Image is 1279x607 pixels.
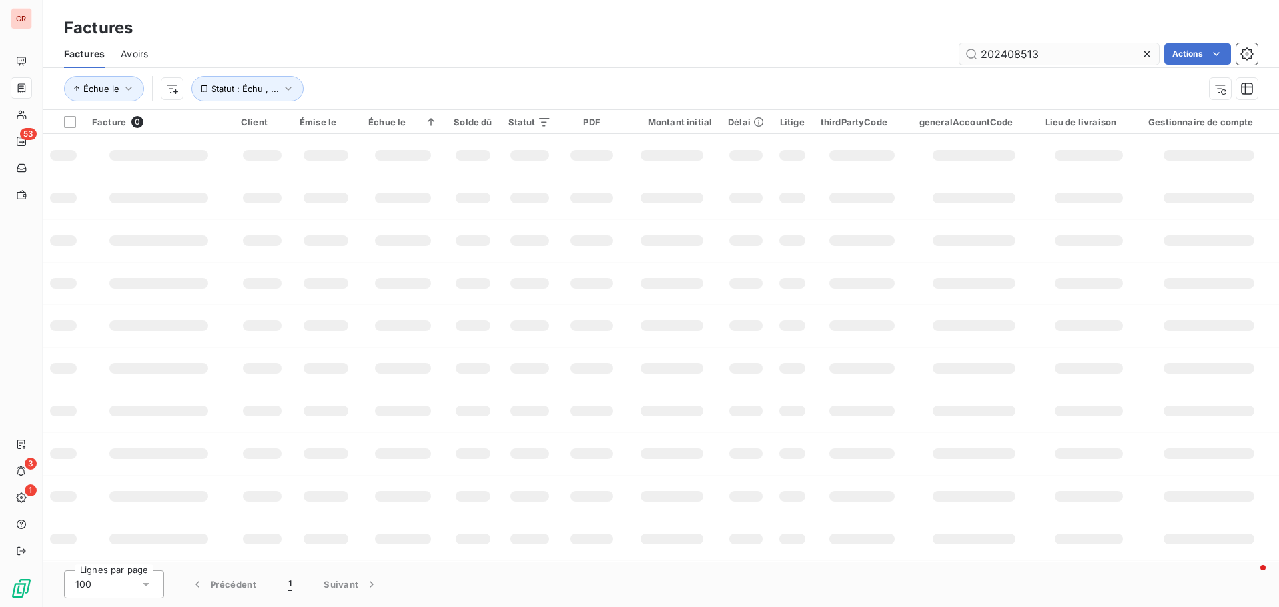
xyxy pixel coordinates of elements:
[368,117,438,127] div: Échue le
[1234,562,1266,594] iframe: Intercom live chat
[191,76,304,101] button: Statut : Échu , ...
[272,570,308,598] button: 1
[728,117,764,127] div: Délai
[64,16,133,40] h3: Factures
[64,76,144,101] button: Échue le
[25,484,37,496] span: 1
[211,83,279,94] span: Statut : Échu , ...
[308,570,394,598] button: Suivant
[780,117,805,127] div: Litige
[959,43,1159,65] input: Rechercher
[919,117,1029,127] div: generalAccountCode
[175,570,272,598] button: Précédent
[288,578,292,591] span: 1
[508,117,552,127] div: Statut
[75,578,91,591] span: 100
[131,116,143,128] span: 0
[92,117,126,127] span: Facture
[20,128,37,140] span: 53
[25,458,37,470] span: 3
[454,117,492,127] div: Solde dû
[1148,117,1269,127] div: Gestionnaire de compte
[300,117,352,127] div: Émise le
[83,83,119,94] span: Échue le
[64,47,105,61] span: Factures
[11,8,32,29] div: GR
[567,117,616,127] div: PDF
[11,578,32,599] img: Logo LeanPay
[1164,43,1231,65] button: Actions
[241,117,284,127] div: Client
[121,47,148,61] span: Avoirs
[821,117,903,127] div: thirdPartyCode
[1045,117,1133,127] div: Lieu de livraison
[632,117,712,127] div: Montant initial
